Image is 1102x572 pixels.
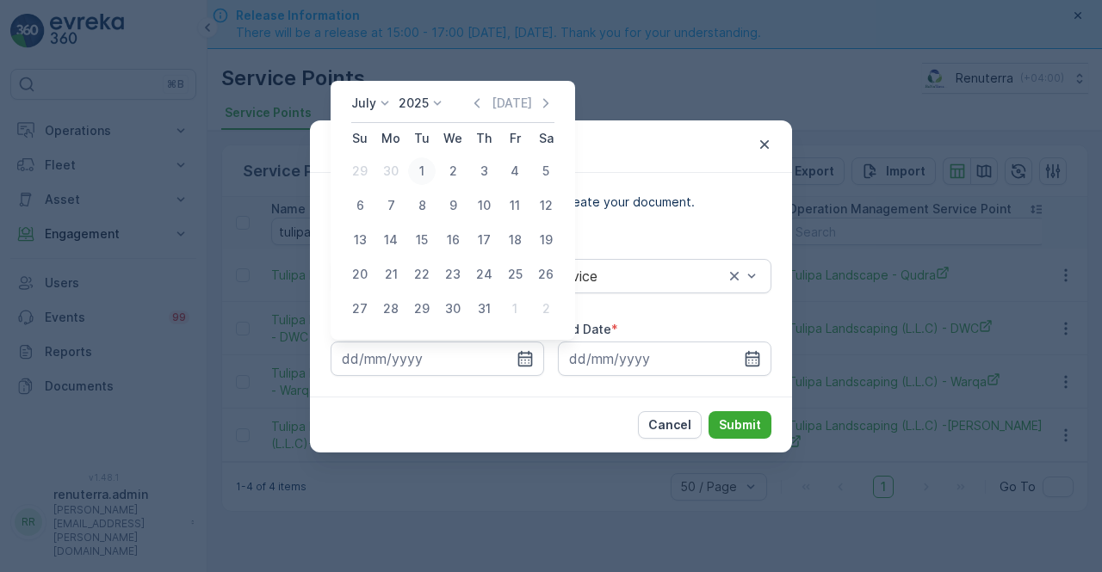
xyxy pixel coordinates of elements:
label: End Date [558,322,611,336]
div: 22 [408,261,436,288]
div: 1 [408,157,436,185]
input: dd/mm/yyyy [331,341,544,376]
div: 11 [501,192,529,219]
div: 14 [377,226,405,254]
th: Monday [375,123,406,154]
div: 5 [532,157,560,185]
p: Submit [719,416,761,434]
th: Tuesday [406,123,437,154]
th: Friday [499,123,530,154]
th: Sunday [344,123,375,154]
div: 19 [532,226,560,254]
div: 15 [408,226,436,254]
div: 8 [408,192,436,219]
div: 1 [501,295,529,323]
button: Cancel [638,411,702,439]
div: 12 [532,192,560,219]
div: 30 [439,295,467,323]
div: 9 [439,192,467,219]
div: 3 [470,157,498,185]
p: [DATE] [492,95,532,112]
th: Thursday [468,123,499,154]
div: 2 [532,295,560,323]
p: July [351,95,376,112]
div: 17 [470,226,498,254]
div: 6 [346,192,374,219]
div: 23 [439,261,467,288]
button: Submit [709,411,771,439]
div: 13 [346,226,374,254]
div: 20 [346,261,374,288]
div: 27 [346,295,374,323]
div: 16 [439,226,467,254]
div: 24 [470,261,498,288]
div: 10 [470,192,498,219]
input: dd/mm/yyyy [558,341,771,376]
div: 25 [501,261,529,288]
p: Cancel [648,416,691,434]
div: 21 [377,261,405,288]
div: 18 [501,226,529,254]
div: 31 [470,295,498,323]
div: 28 [377,295,405,323]
div: 2 [439,157,467,185]
div: 29 [408,295,436,323]
div: 7 [377,192,405,219]
p: 2025 [399,95,429,112]
div: 26 [532,261,560,288]
div: 4 [501,157,529,185]
th: Wednesday [437,123,468,154]
th: Saturday [530,123,561,154]
div: 30 [377,157,405,185]
div: 29 [346,157,374,185]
